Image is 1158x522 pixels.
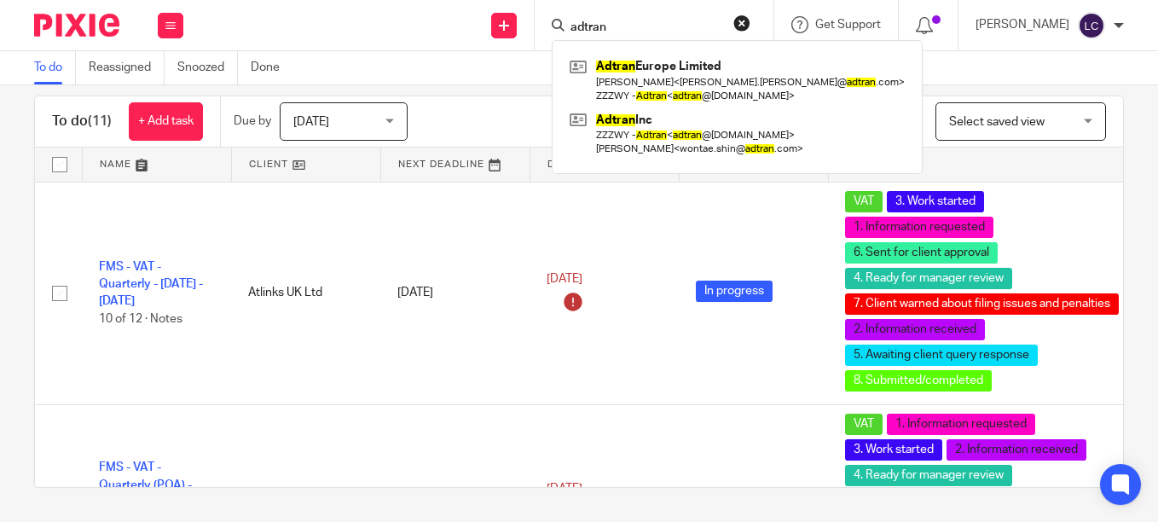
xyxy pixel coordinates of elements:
[34,14,119,37] img: Pixie
[845,414,883,435] span: VAT
[845,319,985,340] span: 2. Information received
[234,113,271,130] p: Due by
[696,281,773,302] span: In progress
[129,102,203,141] a: + Add task
[231,182,380,404] td: Atlinks UK Ltd
[845,242,998,264] span: 6. Sent for client approval
[949,116,1045,128] span: Select saved view
[547,273,582,285] span: [DATE]
[887,414,1035,435] span: 1. Information requested
[293,116,329,128] span: [DATE]
[845,439,942,461] span: 3. Work started
[177,51,238,84] a: Snoozed
[845,370,992,391] span: 8. Submitted/completed
[251,51,292,84] a: Done
[89,51,165,84] a: Reassigned
[380,182,530,404] td: [DATE]
[947,439,1086,461] span: 2. Information received
[976,16,1069,33] p: [PERSON_NAME]
[99,261,203,308] a: FMS - VAT - Quarterly - [DATE] - [DATE]
[99,313,182,325] span: 10 of 12 · Notes
[547,483,582,495] span: [DATE]
[88,114,112,128] span: (11)
[845,191,883,212] span: VAT
[1078,12,1105,39] img: svg%3E
[845,345,1038,366] span: 5. Awaiting client query response
[845,268,1012,289] span: 4. Ready for manager review
[845,217,993,238] span: 1. Information requested
[34,51,76,84] a: To do
[52,113,112,130] h1: To do
[887,191,984,212] span: 3. Work started
[569,20,722,36] input: Search
[99,461,192,508] a: FMS - VAT - Quarterly (POA) - [DATE] - [DATE]
[815,19,881,31] span: Get Support
[845,293,1119,315] span: 7. Client warned about filing issues and penalties
[733,14,750,32] button: Clear
[845,465,1012,486] span: 4. Ready for manager review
